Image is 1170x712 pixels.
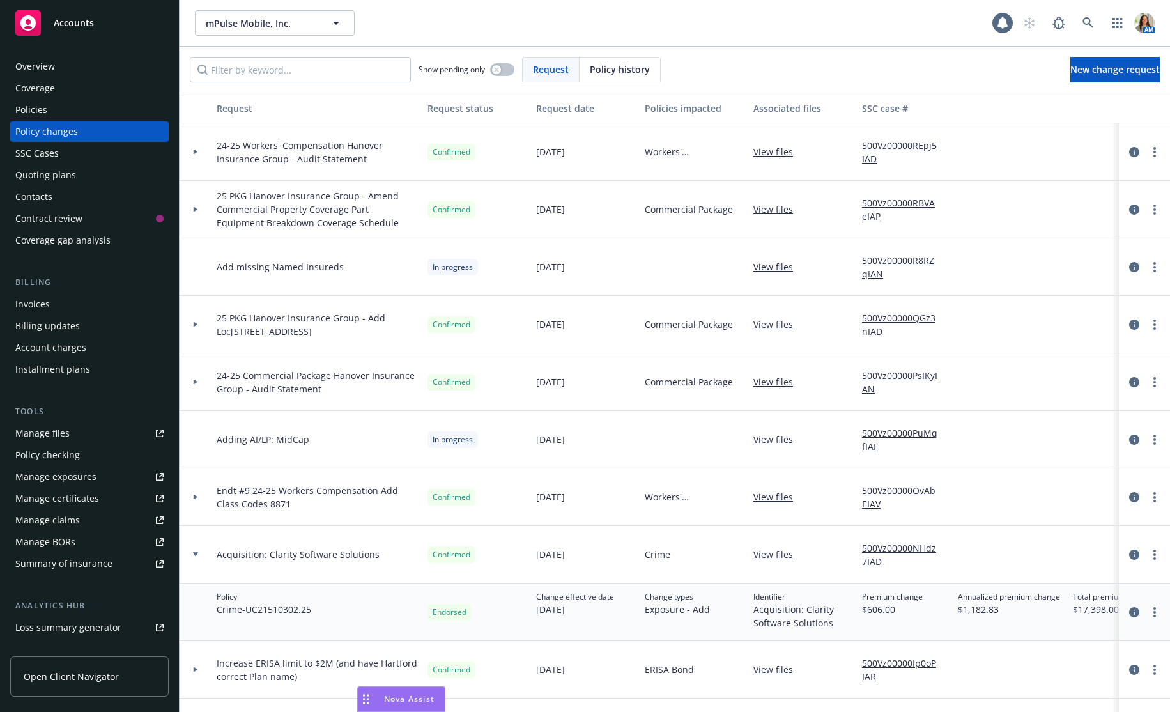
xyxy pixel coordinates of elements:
span: In progress [433,261,473,273]
a: New change request [1070,57,1160,82]
div: Toggle Row Expanded [180,468,212,526]
div: Installment plans [15,359,90,380]
div: Toggle Row Expanded [180,296,212,353]
span: $1,182.83 [958,603,1060,616]
a: circleInformation [1127,202,1142,217]
div: Analytics hub [10,600,169,612]
div: Policies impacted [645,102,743,115]
span: 25 PKG Hanover Insurance Group - Add Loc[STREET_ADDRESS] [217,311,417,338]
span: Commercial Package [645,203,733,216]
span: Commercial Package [645,375,733,389]
div: Manage claims [15,510,80,530]
span: Confirmed [433,664,470,676]
div: Toggle Row Expanded [180,353,212,411]
span: New change request [1070,63,1160,75]
span: Commercial Package [645,318,733,331]
div: Manage files [15,423,70,444]
a: circleInformation [1127,605,1142,620]
span: Request [533,63,569,76]
div: Overview [15,56,55,77]
a: Invoices [10,294,169,314]
a: Coverage gap analysis [10,230,169,251]
div: SSC case # [862,102,948,115]
a: circleInformation [1127,662,1142,677]
a: circleInformation [1127,144,1142,160]
span: [DATE] [536,203,565,216]
div: Associated files [753,102,852,115]
button: mPulse Mobile, Inc. [195,10,355,36]
button: Request [212,93,422,123]
a: View files [753,490,803,504]
span: Annualized premium change [958,591,1060,603]
span: Add missing Named Insureds [217,260,344,274]
a: Billing updates [10,316,169,336]
span: Confirmed [433,549,470,561]
a: Loss summary generator [10,617,169,638]
a: more [1147,432,1162,447]
div: Contacts [15,187,52,207]
div: Policy checking [15,445,80,465]
a: Overview [10,56,169,77]
span: Confirmed [433,204,470,215]
a: Accounts [10,5,169,41]
a: 500Vz00000RBVAeIAP [862,196,948,223]
a: 500Vz00000Ip0oPIAR [862,656,948,683]
span: 24-25 Workers' Compensation Hanover Insurance Group - Audit Statement [217,139,417,166]
a: more [1147,662,1162,677]
div: Quoting plans [15,165,76,185]
span: [DATE] [536,375,565,389]
span: Crime [645,548,670,561]
a: Summary of insurance [10,553,169,574]
div: Drag to move [358,687,374,711]
a: Account charges [10,337,169,358]
span: [DATE] [536,490,565,504]
span: Acquisition: Clarity Software Solutions [217,548,380,561]
div: Request [217,102,417,115]
div: Toggle Row Expanded [180,526,212,584]
div: Toggle Row Expanded [180,584,212,641]
a: more [1147,317,1162,332]
div: Manage exposures [15,467,96,487]
a: Report a Bug [1046,10,1072,36]
img: photo [1134,13,1155,33]
div: Request status [427,102,526,115]
span: [DATE] [536,663,565,676]
div: Request date [536,102,635,115]
button: Associated files [748,93,857,123]
span: Policy history [590,63,650,76]
a: Manage exposures [10,467,169,487]
div: Toggle Row Expanded [180,181,212,238]
span: mPulse Mobile, Inc. [206,17,316,30]
div: Summary of insurance [15,553,112,574]
span: 24-25 Commercial Package Hanover Insurance Group - Audit Statement [217,369,417,396]
a: circleInformation [1127,490,1142,505]
span: $606.00 [862,603,923,616]
a: Manage BORs [10,532,169,552]
span: Increase ERISA limit to $2M (and have Hartford correct Plan name) [217,656,417,683]
a: more [1147,605,1162,620]
a: 500Vz00000PsIKyIAN [862,369,948,396]
a: circleInformation [1127,432,1142,447]
div: Manage certificates [15,488,99,509]
a: Start snowing [1017,10,1042,36]
a: SSC Cases [10,143,169,164]
a: more [1147,202,1162,217]
a: Contract review [10,208,169,229]
span: [DATE] [536,145,565,159]
a: Installment plans [10,359,169,380]
a: Policies [10,100,169,120]
span: 25 PKG Hanover Insurance Group - Amend Commercial Property Coverage Part Equipment Breakdown Cove... [217,189,417,229]
a: more [1147,144,1162,160]
div: Tools [10,405,169,418]
span: Accounts [54,18,94,28]
div: Contract review [15,208,82,229]
span: $17,398.00 [1073,603,1125,616]
span: [DATE] [536,548,565,561]
span: [DATE] [536,318,565,331]
span: Crime - UC21510302.25 [217,603,311,616]
a: 500Vz00000REpj5IAD [862,139,948,166]
button: Policies impacted [640,93,748,123]
span: [DATE] [536,260,565,274]
a: 500Vz00000OvAbEIAV [862,484,948,511]
div: SSC Cases [15,143,59,164]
